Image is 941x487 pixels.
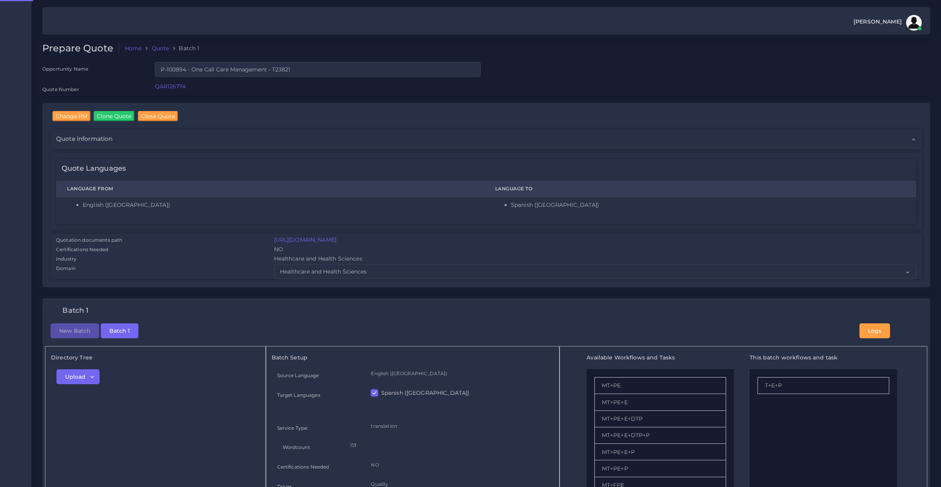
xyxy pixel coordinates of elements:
div: Quote information [51,129,922,149]
h5: This batch workflows and task [750,354,897,361]
label: Spanish ([GEOGRAPHIC_DATA]) [381,389,470,397]
input: Change PM [53,111,91,121]
button: Logs [859,323,890,338]
a: Batch 1 [101,326,138,334]
span: Logs [868,327,881,334]
span: Quote information [56,135,113,143]
button: Batch 1 [101,323,138,338]
label: Industry [56,255,76,263]
li: MT+PE+E+DTP+P [594,427,726,444]
p: 113 [350,441,543,449]
label: Service Type: [277,425,309,431]
a: Quote [152,44,169,52]
li: T+E+P [758,377,889,394]
h5: Directory Tree [51,354,260,361]
h2: Prepare Quote [42,43,119,54]
a: New Batch [51,326,99,334]
div: NO [269,245,922,255]
label: Quotation documents path [56,237,122,244]
input: Close Quote [138,111,178,121]
a: [PERSON_NAME]avatar [850,15,925,31]
label: Certifications Needed [56,246,108,253]
li: MT+PE+E+DTP [594,411,726,427]
li: Batch 1 [169,44,199,52]
label: Certifications Needed [277,463,329,470]
h4: Quote Languages [62,164,126,173]
a: QAR126774 [155,83,186,90]
label: Opportunity Name [42,66,88,72]
label: Domain [56,265,76,272]
span: [PERSON_NAME] [854,19,902,24]
p: translation [371,422,548,430]
th: Language From [56,181,484,197]
p: English ([GEOGRAPHIC_DATA]) [371,369,548,378]
li: MT+PE+E+P [594,444,726,460]
li: MT+PE+P [594,460,726,477]
div: Healthcare and Health Sciences [269,255,922,264]
h5: Batch Setup [272,354,554,361]
label: Source Language [277,372,319,379]
th: Language To [484,181,916,197]
button: New Batch [51,323,99,338]
label: Quote Number [42,86,79,93]
img: avatar [906,15,922,31]
li: MT+PE+E [594,394,726,410]
a: Home [125,44,142,52]
p: NO [371,461,548,469]
li: MT+PE [594,377,726,394]
button: Upload [56,369,100,384]
li: English ([GEOGRAPHIC_DATA]) [83,201,473,209]
li: Spanish ([GEOGRAPHIC_DATA]) [511,201,905,209]
label: Target Languages [277,392,320,398]
a: [URL][DOMAIN_NAME] [274,236,337,243]
label: Wordcount [283,444,310,451]
input: Clone Quote [94,111,134,121]
h5: Available Workflows and Tasks [587,354,734,361]
h4: Batch 1 [62,306,89,315]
